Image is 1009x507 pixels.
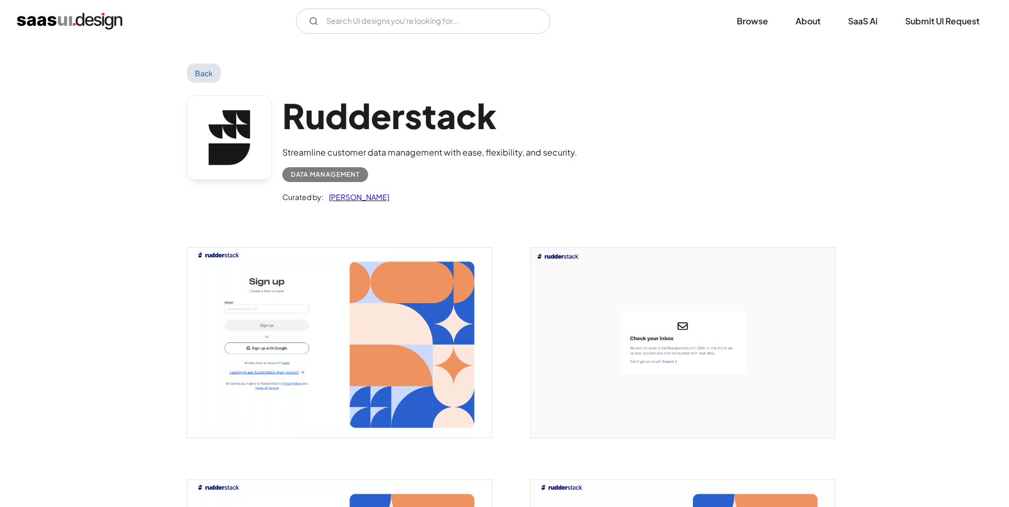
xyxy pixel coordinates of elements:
[291,168,360,181] div: Data Management
[835,10,890,33] a: SaaS Ai
[282,95,577,136] h1: Rudderstack
[324,191,389,203] a: [PERSON_NAME]
[296,8,550,34] form: Email Form
[531,248,835,438] a: open lightbox
[282,191,324,203] div: Curated by:
[17,13,122,30] a: home
[187,248,492,438] a: open lightbox
[187,64,221,83] a: Back
[296,8,550,34] input: Search UI designs you're looking for...
[892,10,992,33] a: Submit UI Request
[783,10,833,33] a: About
[187,248,492,438] img: 644a0a0f11349714cc78ec47_Rudderstack%20Signup%20Screen.png
[724,10,781,33] a: Browse
[282,146,577,159] div: Streamline customer data management with ease, flexibility, and security.
[531,248,835,438] img: 644a0a2120c8c31d41aa4f69_Rudderstack%20Checkmail%20Screen.png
